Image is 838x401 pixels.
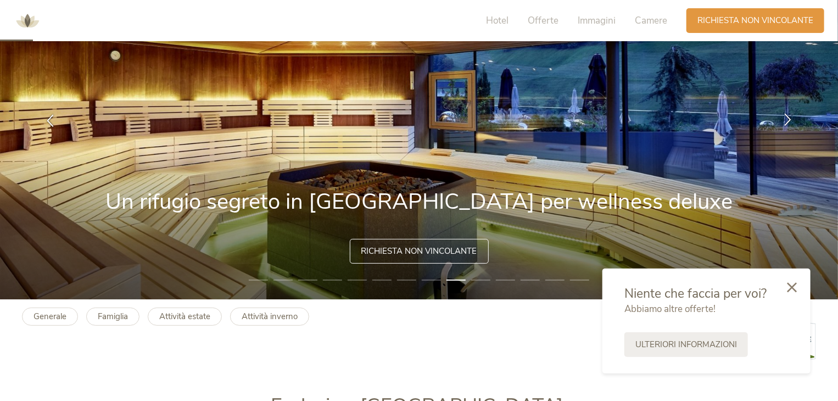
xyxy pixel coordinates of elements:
a: Attività estate [148,308,222,326]
span: Richiesta non vincolante [697,15,813,26]
span: Camere [635,14,667,27]
a: Ulteriori informazioni [624,332,748,357]
span: Hotel [486,14,509,27]
span: Ulteriori informazioni [635,339,737,350]
a: AMONTI & LUNARIS Wellnessresort [11,16,44,24]
b: Attività inverno [242,311,298,322]
span: Immagini [578,14,616,27]
b: Attività estate [159,311,210,322]
b: Generale [33,311,66,322]
b: Famiglia [98,311,128,322]
a: Famiglia [86,308,139,326]
span: Niente che faccia per voi? [624,285,767,302]
span: Offerte [528,14,558,27]
a: Attività inverno [230,308,309,326]
span: Abbiamo altre offerte! [624,303,716,315]
img: AMONTI & LUNARIS Wellnessresort [11,4,44,37]
span: Richiesta non vincolante [361,246,477,257]
a: Generale [22,308,78,326]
